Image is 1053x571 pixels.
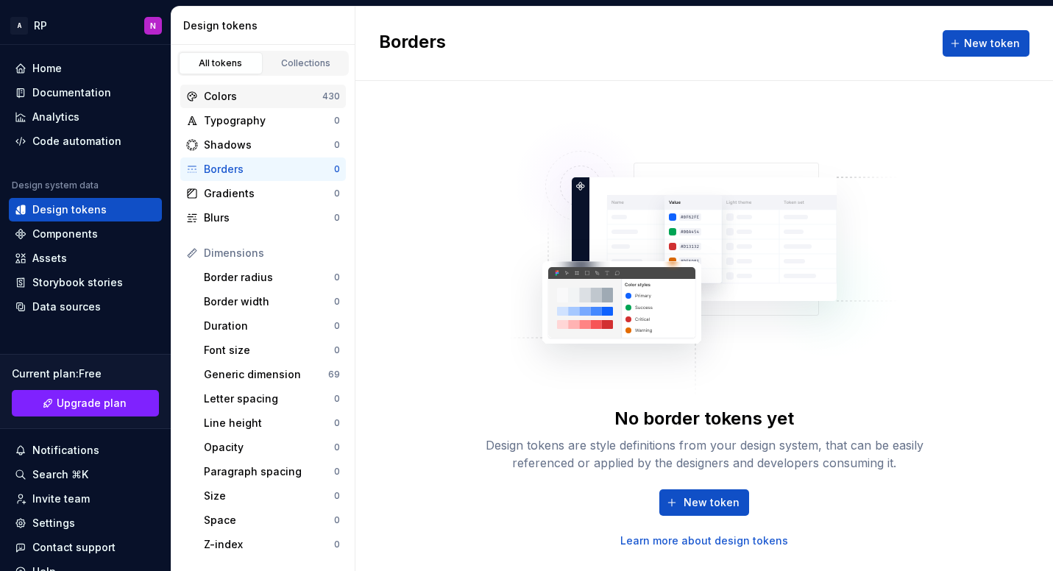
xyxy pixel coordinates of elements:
div: 69 [328,369,340,380]
div: Collections [269,57,343,69]
div: Storybook stories [32,275,123,290]
div: Letter spacing [204,391,334,406]
div: 0 [334,188,340,199]
div: Borders [204,162,334,177]
div: A [10,17,28,35]
div: Contact support [32,540,116,555]
div: Documentation [32,85,111,100]
div: 0 [334,441,340,453]
div: RP [34,18,47,33]
div: Border width [204,294,334,309]
a: Border width0 [198,290,346,313]
div: Current plan : Free [12,366,159,381]
div: No border tokens yet [614,407,794,430]
a: Space0 [198,508,346,532]
a: Opacity0 [198,436,346,459]
div: N [150,20,156,32]
a: Font size0 [198,338,346,362]
a: Invite team [9,487,162,511]
div: 0 [334,466,340,478]
a: Storybook stories [9,271,162,294]
div: Space [204,513,334,528]
div: Components [32,227,98,241]
div: 0 [334,163,340,175]
a: Colors430 [180,85,346,108]
div: Opacity [204,440,334,455]
a: Blurs0 [180,206,346,230]
a: Line height0 [198,411,346,435]
div: Colors [204,89,322,104]
a: Assets [9,247,162,270]
h2: Borders [379,30,446,57]
a: Upgrade plan [12,390,159,416]
div: Dimensions [204,246,340,260]
div: Data sources [32,299,101,314]
a: Z-index0 [198,533,346,556]
div: 0 [334,115,340,127]
a: Generic dimension69 [198,363,346,386]
div: Border radius [204,270,334,285]
a: Paragraph spacing0 [198,460,346,483]
a: Settings [9,511,162,535]
div: Blurs [204,210,334,225]
div: Search ⌘K [32,467,88,482]
button: Notifications [9,439,162,462]
div: Invite team [32,492,90,506]
div: Design tokens [32,202,107,217]
a: Data sources [9,295,162,319]
div: Notifications [32,443,99,458]
button: Contact support [9,536,162,559]
a: Code automation [9,130,162,153]
div: 0 [334,296,340,308]
div: Typography [204,113,334,128]
a: Components [9,222,162,246]
a: Size0 [198,484,346,508]
button: ARPN [3,10,168,41]
div: Line height [204,416,334,430]
div: 0 [334,320,340,332]
div: 0 [334,514,340,526]
div: Generic dimension [204,367,328,382]
span: Upgrade plan [57,396,127,411]
a: Shadows0 [180,133,346,157]
button: New token [943,30,1029,57]
div: Duration [204,319,334,333]
a: Border radius0 [198,266,346,289]
a: Letter spacing0 [198,387,346,411]
div: 0 [334,490,340,502]
div: Design tokens [183,18,349,33]
div: Font size [204,343,334,358]
button: Search ⌘K [9,463,162,486]
a: Gradients0 [180,182,346,205]
a: Documentation [9,81,162,104]
div: Size [204,489,334,503]
a: Learn more about design tokens [620,533,788,548]
a: Duration0 [198,314,346,338]
div: Design system data [12,180,99,191]
div: 0 [334,539,340,550]
button: New token [659,489,749,516]
a: Home [9,57,162,80]
span: New token [684,495,740,510]
div: Gradients [204,186,334,201]
div: Design tokens are style definitions from your design system, that can be easily referenced or app... [469,436,940,472]
div: Settings [32,516,75,531]
div: 0 [334,393,340,405]
div: Code automation [32,134,121,149]
div: 0 [334,344,340,356]
a: Typography0 [180,109,346,132]
div: Shadows [204,138,334,152]
div: 430 [322,91,340,102]
span: New token [964,36,1020,51]
a: Borders0 [180,157,346,181]
div: Z-index [204,537,334,552]
div: 0 [334,139,340,151]
div: 0 [334,417,340,429]
div: Home [32,61,62,76]
div: All tokens [184,57,258,69]
div: Assets [32,251,67,266]
div: 0 [334,272,340,283]
div: 0 [334,212,340,224]
div: Paragraph spacing [204,464,334,479]
a: Design tokens [9,198,162,221]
